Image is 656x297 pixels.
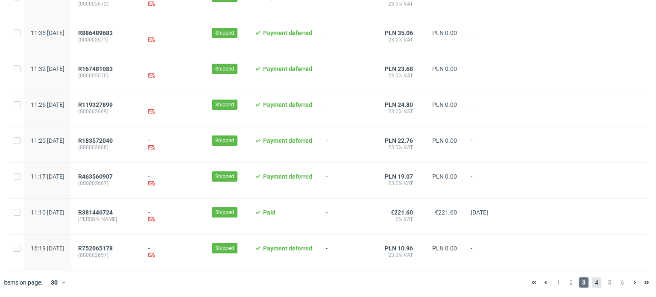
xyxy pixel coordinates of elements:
span: 6 [618,277,627,288]
span: PLN 24.80 [385,101,413,108]
span: 11:10 [DATE] [31,209,64,216]
span: PLN 0.00 [432,101,457,108]
span: PLN 0.00 [432,65,457,72]
span: - [326,101,368,116]
span: - [471,65,503,80]
div: - [148,65,198,80]
span: - [471,137,503,152]
span: €221.60 [435,209,457,216]
span: Shipped [215,173,234,180]
div: 30 [46,276,61,288]
span: R381446724 [78,209,113,216]
span: - [471,173,503,188]
div: - [148,137,198,152]
span: PLN 23.68 [385,65,413,72]
span: 2 [566,277,576,288]
span: Items on page: [3,278,42,287]
div: - [148,173,198,188]
span: PLN 0.00 [432,137,457,144]
span: R752065178 [78,245,113,252]
span: 11:35 [DATE] [31,29,64,36]
span: PLN 22.76 [385,137,413,144]
span: 23.0% VAT [381,180,413,187]
a: R183572040 [78,137,114,144]
div: - [148,209,198,224]
span: [DATE] [471,209,488,216]
span: 23.0% VAT [381,144,413,151]
span: 1 [553,277,563,288]
span: Payment deferred [263,65,312,72]
span: Payment deferred [263,173,312,180]
span: 0% VAT [381,216,413,223]
span: Shipped [215,209,234,216]
span: - [471,245,503,260]
span: PLN 19.07 [385,173,413,180]
span: - [326,65,368,80]
span: - [326,173,368,188]
div: - [148,29,198,44]
span: Shipped [215,137,234,144]
span: PLN 35.06 [385,29,413,36]
span: 23.0% VAT [381,108,413,115]
span: 23.0% VAT [381,72,413,79]
span: 16:19 [DATE] [31,245,64,252]
span: 4 [592,277,601,288]
span: Shipped [215,101,234,109]
span: 23.0% VAT [381,0,413,7]
span: Payment deferred [263,137,312,144]
span: (000002667) [78,180,135,187]
a: R463560907 [78,173,114,180]
span: 11:32 [DATE] [31,65,64,72]
span: Shipped [215,65,234,73]
div: - [148,245,198,260]
span: Payment deferred [263,29,312,36]
span: 11:20 [DATE] [31,137,64,144]
span: 5 [605,277,614,288]
span: PLN 10.96 [385,245,413,252]
span: Payment deferred [263,245,312,252]
span: 3 [579,277,589,288]
span: Payment deferred [263,101,312,108]
a: R167481083 [78,65,114,72]
span: (000002672) [78,0,135,7]
span: €221.60 [391,209,413,216]
a: R752065178 [78,245,114,252]
span: - [326,137,368,152]
span: 23.0% VAT [381,36,413,43]
span: 11:17 [DATE] [31,173,64,180]
a: R119327899 [78,101,114,108]
a: R381446724 [78,209,114,216]
div: - [148,101,198,116]
span: Shipped [215,29,234,37]
span: PLN 0.00 [432,245,457,252]
span: Shipped [215,244,234,252]
span: - [326,245,368,260]
a: R886489683 [78,29,114,36]
span: R886489683 [78,29,113,36]
span: (000002669) [78,108,135,115]
span: 11:26 [DATE] [31,101,64,108]
span: - [326,29,368,44]
span: (000002657) [78,252,135,259]
span: R119327899 [78,101,113,108]
span: R183572040 [78,137,113,144]
span: [PERSON_NAME] [78,216,135,223]
span: - [471,29,503,44]
span: 23.0% VAT [381,252,413,259]
span: - [471,101,503,116]
span: (000002668) [78,144,135,151]
span: R167481083 [78,65,113,72]
span: - [326,209,368,224]
span: (000002671) [78,36,135,43]
span: R463560907 [78,173,113,180]
span: (000002670) [78,72,135,79]
span: PLN 0.00 [432,173,457,180]
span: Paid [263,209,275,216]
span: PLN 0.00 [432,29,457,36]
